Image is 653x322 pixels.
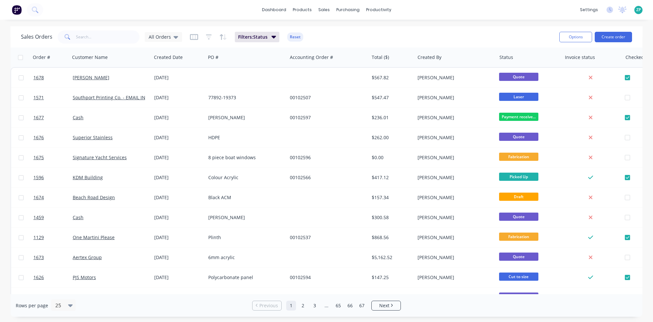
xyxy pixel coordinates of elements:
[33,74,44,81] span: 1678
[290,274,363,281] div: 00102594
[289,5,315,15] div: products
[33,234,44,241] span: 1129
[290,114,363,121] div: 00102597
[33,68,73,87] a: 1678
[499,153,538,161] span: Fabrication
[33,214,44,221] span: 1459
[250,301,403,311] ul: Pagination
[154,254,203,261] div: [DATE]
[499,93,538,101] span: Laser
[154,54,183,61] div: Created Date
[33,54,50,61] div: Order #
[259,302,278,309] span: Previous
[73,114,84,121] a: Cash
[372,154,410,161] div: $0.00
[372,274,410,281] div: $147.25
[372,94,410,101] div: $547.47
[418,134,490,141] div: [PERSON_NAME]
[208,274,281,281] div: Polycarbonate panel
[208,94,281,101] div: 77892-19373
[290,54,333,61] div: Accounting Order #
[76,30,140,44] input: Search...
[315,5,333,15] div: sales
[252,302,281,309] a: Previous page
[631,300,646,315] iframe: Intercom live chat
[333,301,343,311] a: Page 65
[33,94,44,101] span: 1571
[33,134,44,141] span: 1676
[33,248,73,267] a: 1673
[33,128,73,147] a: 1676
[287,32,303,42] button: Reset
[499,173,538,181] span: Picked Up
[372,194,410,201] div: $157.34
[33,274,44,281] span: 1626
[154,154,203,161] div: [DATE]
[372,174,410,181] div: $417.12
[418,154,490,161] div: [PERSON_NAME]
[154,114,203,121] div: [DATE]
[372,134,410,141] div: $262.00
[372,254,410,261] div: $5,162.52
[33,288,73,307] a: 1642
[345,301,355,311] a: Page 66
[208,154,281,161] div: 8 piece boat windows
[154,214,203,221] div: [DATE]
[418,174,490,181] div: [PERSON_NAME]
[33,108,73,127] a: 1677
[290,234,363,241] div: 00102537
[154,274,203,281] div: [DATE]
[418,74,490,81] div: [PERSON_NAME]
[290,154,363,161] div: 00102596
[73,94,161,101] a: Southport Printing Co. - EMAIL INVOICES
[372,114,410,121] div: $236.01
[208,174,281,181] div: Colour Acrylic
[559,32,592,42] button: Options
[149,33,171,40] span: All Orders
[154,74,203,81] div: [DATE]
[577,5,601,15] div: settings
[372,234,410,241] div: $868.56
[73,274,96,280] a: PJS Motors
[565,54,595,61] div: Invoice status
[595,32,632,42] button: Create order
[259,5,289,15] a: dashboard
[208,194,281,201] div: Black ACM
[208,254,281,261] div: 6mm acrylic
[372,54,389,61] div: Total ($)
[286,301,296,311] a: Page 1 is your current page
[208,54,218,61] div: PO #
[235,32,279,42] button: Filters:Status
[73,234,115,240] a: One Martini Please
[154,194,203,201] div: [DATE]
[499,133,538,141] span: Quote
[357,301,367,311] a: Page 67
[418,254,490,261] div: [PERSON_NAME]
[499,73,538,81] span: Quote
[33,194,44,201] span: 1674
[379,302,389,309] span: Next
[372,214,410,221] div: $300.58
[208,234,281,241] div: Plinth
[33,208,73,227] a: 1459
[73,74,109,81] a: [PERSON_NAME]
[363,5,395,15] div: productivity
[154,94,203,101] div: [DATE]
[73,134,113,141] a: Superior Stainless
[298,301,308,311] a: Page 2
[21,34,52,40] h1: Sales Orders
[208,114,281,121] div: [PERSON_NAME]
[154,174,203,181] div: [DATE]
[73,214,84,220] a: Cash
[290,94,363,101] div: 00102507
[33,168,73,187] a: 1596
[154,234,203,241] div: [DATE]
[499,293,538,301] span: Quote
[418,274,490,281] div: [PERSON_NAME]
[208,134,281,141] div: HDPE
[499,113,538,121] span: Payment receive...
[372,74,410,81] div: $567.82
[499,253,538,261] span: Quote
[418,94,490,101] div: [PERSON_NAME]
[16,302,48,309] span: Rows per page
